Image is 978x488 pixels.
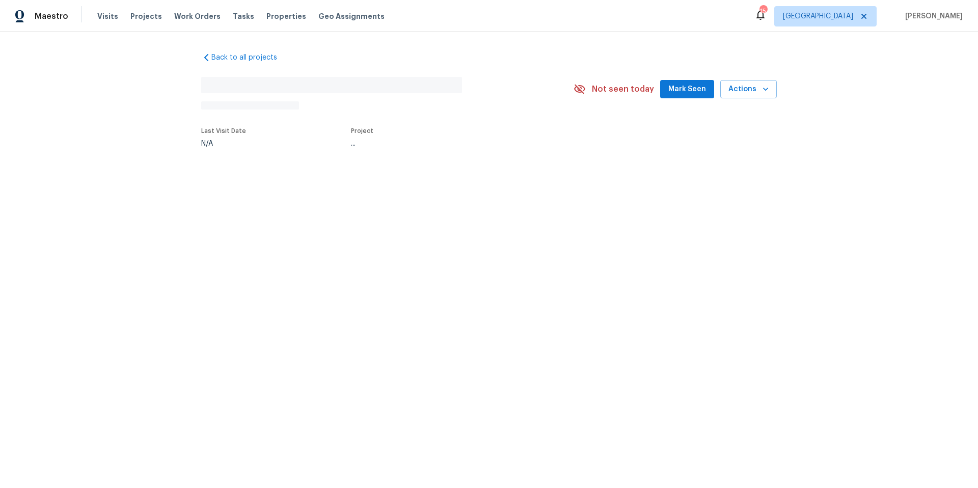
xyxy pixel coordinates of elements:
[201,128,246,134] span: Last Visit Date
[720,80,777,99] button: Actions
[201,140,246,147] div: N/A
[130,11,162,21] span: Projects
[174,11,221,21] span: Work Orders
[759,6,767,16] div: 15
[351,128,373,134] span: Project
[728,83,769,96] span: Actions
[901,11,963,21] span: [PERSON_NAME]
[783,11,853,21] span: [GEOGRAPHIC_DATA]
[233,13,254,20] span: Tasks
[97,11,118,21] span: Visits
[660,80,714,99] button: Mark Seen
[351,140,547,147] div: ...
[318,11,385,21] span: Geo Assignments
[668,83,706,96] span: Mark Seen
[35,11,68,21] span: Maestro
[592,84,654,94] span: Not seen today
[201,52,299,63] a: Back to all projects
[266,11,306,21] span: Properties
